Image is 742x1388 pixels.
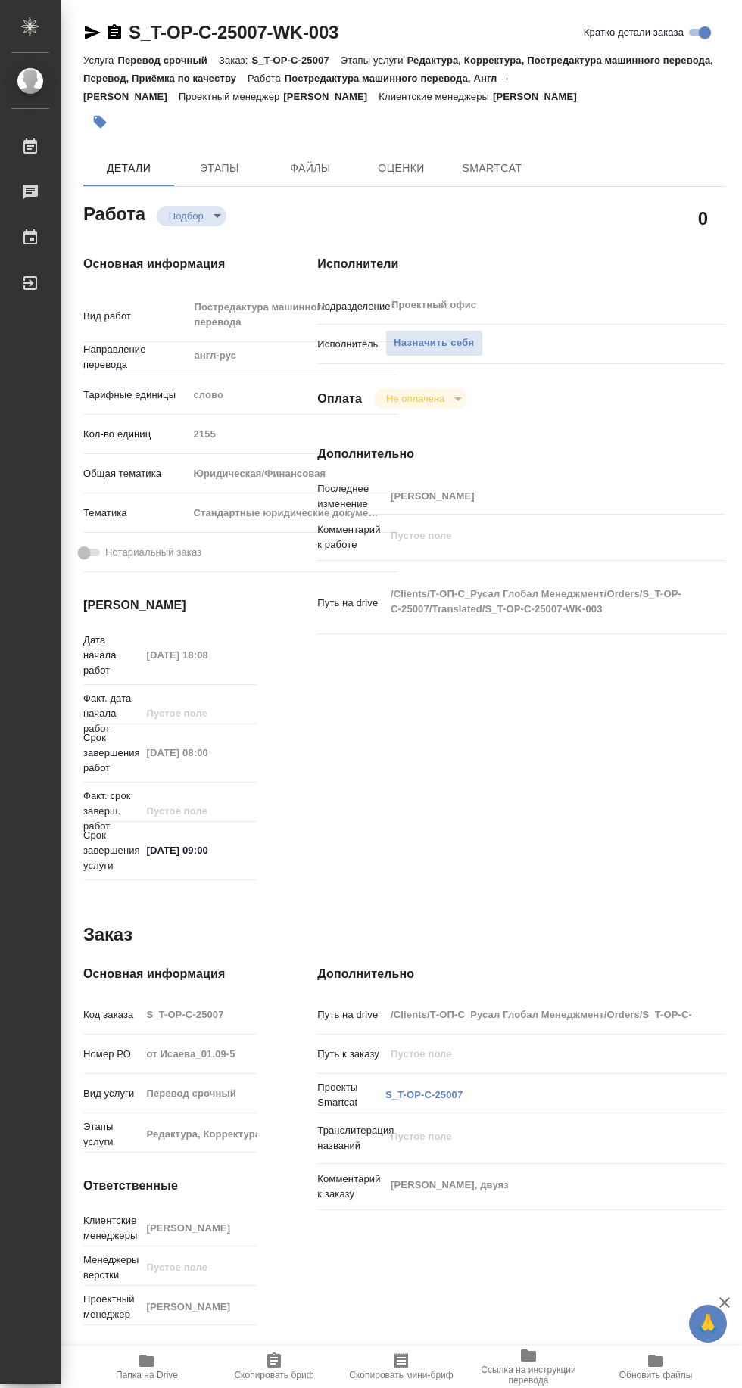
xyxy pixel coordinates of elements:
[317,255,725,273] h4: Исполнители
[188,500,397,526] div: Стандартные юридические документы, договоры, уставы
[83,23,101,42] button: Скопировать ссылку для ЯМессенджера
[394,335,474,352] span: Назначить себя
[592,1346,719,1388] button: Обновить файлы
[317,445,725,463] h4: Дополнительно
[456,159,528,178] span: SmartCat
[493,91,588,102] p: [PERSON_NAME]
[188,382,397,408] div: слово
[83,105,117,138] button: Добавить тэг
[141,1296,257,1318] input: Пустое поле
[382,392,449,405] button: Не оплачена
[141,644,257,666] input: Пустое поле
[317,596,385,611] p: Путь на drive
[83,1119,141,1150] p: Этапы услуги
[83,387,188,403] p: Тарифные единицы
[183,159,256,178] span: Этапы
[188,461,397,487] div: Юридическая/Финансовая
[385,330,482,356] button: Назначить себя
[619,1370,693,1380] span: Обновить файлы
[283,91,379,102] p: [PERSON_NAME]
[141,742,257,764] input: Пустое поле
[385,1004,691,1025] input: Пустое поле
[365,159,438,178] span: Оценки
[83,789,141,834] p: Факт. срок заверш. работ
[317,1123,385,1153] p: Транслитерация названий
[188,423,397,445] input: Пустое поле
[141,839,257,861] input: ✎ Введи что-нибудь
[83,309,188,324] p: Вид работ
[105,23,123,42] button: Скопировать ссылку
[83,199,145,226] h2: Работа
[129,22,338,42] a: S_T-OP-C-25007-WK-003
[179,91,283,102] p: Проектный менеджер
[141,702,257,724] input: Пустое поле
[83,73,510,102] p: Постредактура машинного перевода, Англ → [PERSON_NAME]
[341,54,407,66] p: Этапы услуги
[141,1043,257,1065] input: Пустое поле
[83,923,132,947] h2: Заказ
[385,485,691,507] input: Пустое поле
[116,1370,178,1380] span: Папка на Drive
[83,1253,141,1283] p: Менеджеры верстки
[92,159,165,178] span: Детали
[83,633,141,678] p: Дата начала работ
[374,388,467,409] div: Подбор
[83,506,188,521] p: Тематика
[83,255,257,273] h4: Основная информация
[474,1365,583,1386] span: Ссылка на инструкции перевода
[83,1047,141,1062] p: Номер РО
[141,1004,257,1025] input: Пустое поле
[219,54,251,66] p: Заказ:
[83,466,188,481] p: Общая тематика
[141,1123,257,1145] input: Пустое поле
[141,1082,257,1104] input: Пустое поле
[141,800,257,822] input: Пустое поле
[379,91,493,102] p: Клиентские менеджеры
[584,25,684,40] span: Кратко детали заказа
[210,1346,338,1388] button: Скопировать бриф
[317,965,725,983] h4: Дополнительно
[83,691,141,736] p: Факт. дата начала работ
[83,1292,141,1322] p: Проектный менеджер
[164,210,208,223] button: Подбор
[385,1172,691,1198] textarea: [PERSON_NAME], двуяз
[83,596,257,615] h4: [PERSON_NAME]
[83,965,257,983] h4: Основная информация
[385,1089,463,1100] a: S_T-OP-C-25007
[83,54,117,66] p: Услуга
[465,1346,592,1388] button: Ссылка на инструкции перевода
[695,1308,721,1340] span: 🙏
[83,1346,210,1388] button: Папка на Drive
[83,1007,141,1022] p: Код заказа
[317,481,385,512] p: Последнее изменение
[83,1177,257,1195] h4: Ответственные
[234,1370,313,1380] span: Скопировать бриф
[251,54,340,66] p: S_T-OP-C-25007
[83,828,141,873] p: Срок завершения услуги
[157,206,226,226] div: Подбор
[83,342,188,372] p: Направление перевода
[83,427,188,442] p: Кол-во единиц
[689,1305,727,1343] button: 🙏
[317,1080,385,1110] p: Проекты Smartcat
[698,205,708,231] h2: 0
[349,1370,453,1380] span: Скопировать мини-бриф
[274,159,347,178] span: Файлы
[83,730,141,776] p: Срок завершения работ
[385,581,691,622] textarea: /Clients/Т-ОП-С_Русал Глобал Менеджмент/Orders/S_T-OP-C-25007/Translated/S_T-OP-C-25007-WK-003
[317,1172,385,1202] p: Комментарий к заказу
[338,1346,465,1388] button: Скопировать мини-бриф
[117,54,219,66] p: Перевод срочный
[385,1043,691,1065] input: Пустое поле
[317,522,385,552] p: Комментарий к работе
[141,1217,257,1239] input: Пустое поле
[141,1256,257,1278] input: Пустое поле
[83,1086,141,1101] p: Вид услуги
[317,1047,385,1062] p: Путь к заказу
[83,1213,141,1243] p: Клиентские менеджеры
[317,1007,385,1022] p: Путь на drive
[248,73,285,84] p: Работа
[105,545,201,560] span: Нотариальный заказ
